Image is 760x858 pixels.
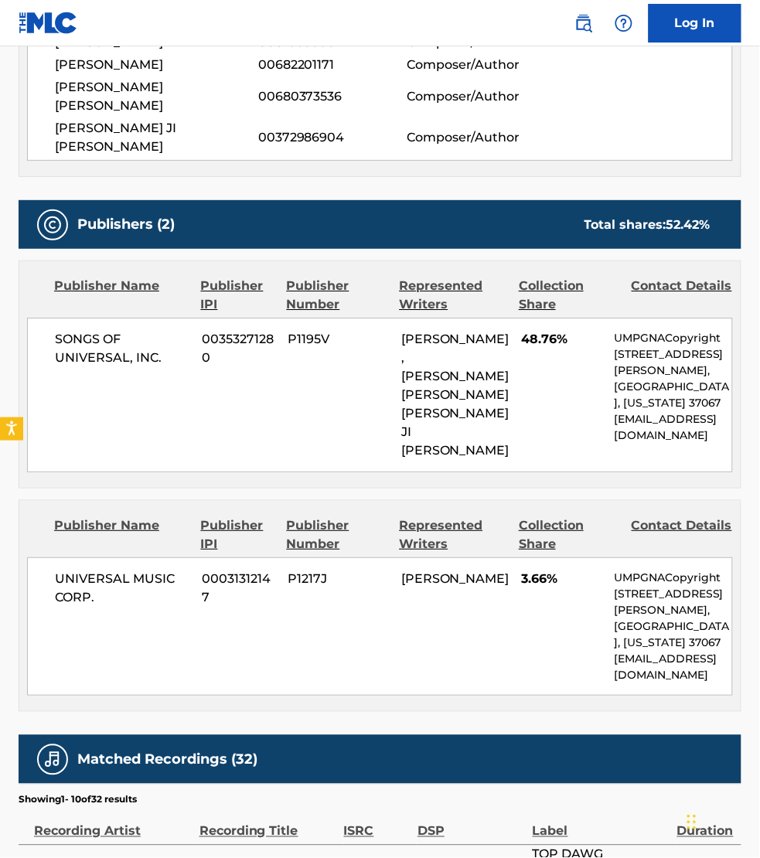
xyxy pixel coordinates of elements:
span: 00031312147 [202,570,276,607]
img: search [574,14,593,32]
div: Publisher Name [54,277,189,314]
p: UMPGNACopyright [614,330,732,346]
div: Publisher IPI [201,516,275,553]
p: [STREET_ADDRESS][PERSON_NAME], [614,346,732,379]
div: Recording Artist [34,806,192,841]
span: SONGS OF UNIVERSAL, INC. [55,330,190,367]
img: Publishers [43,216,62,234]
div: Recording Title [199,806,336,841]
p: [EMAIL_ADDRESS][DOMAIN_NAME] [614,411,732,444]
p: [GEOGRAPHIC_DATA], [US_STATE] 37067 [614,379,732,411]
span: 52.42 % [666,217,711,232]
span: [PERSON_NAME] [PERSON_NAME] [55,78,258,115]
div: Total shares: [584,216,711,234]
div: Contact Details [632,277,733,314]
span: [PERSON_NAME] [55,56,258,74]
div: Duration [677,806,734,841]
div: DSP [417,806,525,841]
div: Represented Writers [400,277,508,314]
iframe: Chat Widget [683,784,760,858]
span: 00353271280 [202,330,276,367]
div: Contact Details [632,516,733,553]
p: UMPGNACopyright [614,570,732,586]
span: Composer/Author [407,128,543,147]
span: 00680373536 [258,87,407,106]
span: UNIVERSAL MUSIC CORP. [55,570,190,607]
img: MLC Logo [19,12,78,34]
div: Publisher Name [54,516,189,553]
h5: Publishers (2) [77,216,175,233]
div: Publisher IPI [201,277,275,314]
span: Composer/Author [407,56,543,74]
a: Log In [649,4,741,43]
span: P1217J [288,570,390,588]
div: Collection Share [519,516,620,553]
img: help [615,14,633,32]
p: [GEOGRAPHIC_DATA], [US_STATE] 37067 [614,618,732,651]
span: Composer/Author [407,87,543,106]
div: ISRC [344,806,410,841]
span: P1195V [288,330,390,349]
div: Publisher Number [287,277,388,314]
a: Public Search [568,8,599,39]
span: 00372986904 [258,128,407,147]
div: Represented Writers [400,516,508,553]
span: [PERSON_NAME] [401,571,510,586]
div: Help [608,8,639,39]
p: [EMAIL_ADDRESS][DOMAIN_NAME] [614,651,732,683]
div: Drag [687,799,697,846]
span: 48.76% [521,330,602,349]
span: 00682201171 [258,56,407,74]
h5: Matched Recordings (32) [77,751,257,768]
span: 3.66% [521,570,602,588]
div: Label [533,806,670,841]
div: Publisher Number [287,516,388,553]
img: Matched Recordings [43,751,62,769]
span: [PERSON_NAME], [PERSON_NAME] [PERSON_NAME] [PERSON_NAME] JI [PERSON_NAME] [401,332,510,458]
p: [STREET_ADDRESS][PERSON_NAME], [614,586,732,618]
span: [PERSON_NAME] JI [PERSON_NAME] [55,119,258,156]
div: Collection Share [519,277,620,314]
p: Showing 1 - 10 of 32 results [19,792,137,806]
